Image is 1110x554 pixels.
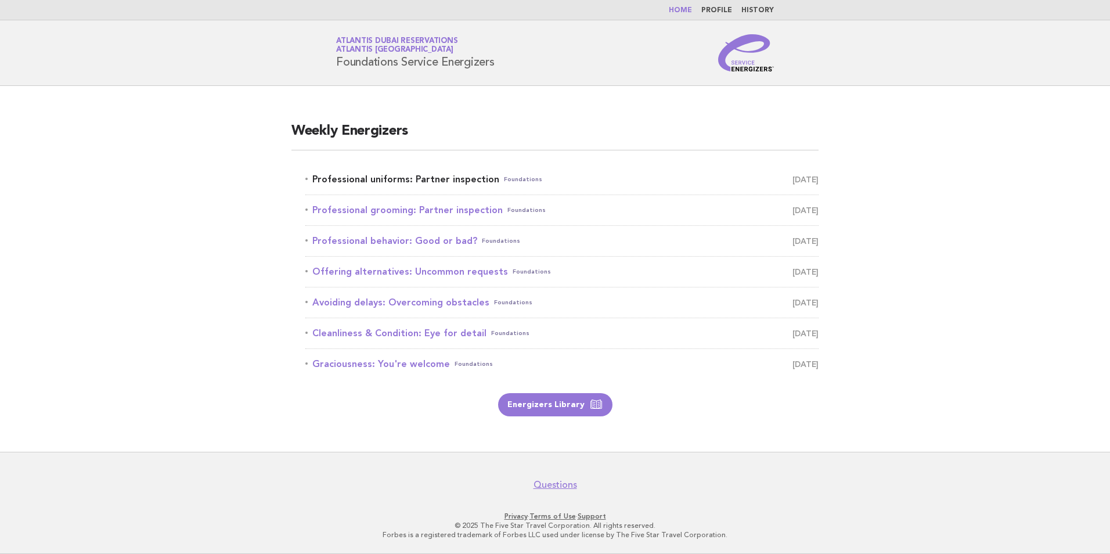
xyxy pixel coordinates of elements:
[578,512,606,520] a: Support
[491,325,529,341] span: Foundations
[455,356,493,372] span: Foundations
[792,294,819,311] span: [DATE]
[741,7,774,14] a: History
[513,264,551,280] span: Foundations
[305,264,819,280] a: Offering alternatives: Uncommon requestsFoundations [DATE]
[534,479,577,491] a: Questions
[504,171,542,188] span: Foundations
[305,171,819,188] a: Professional uniforms: Partner inspectionFoundations [DATE]
[498,393,612,416] a: Energizers Library
[291,122,819,150] h2: Weekly Energizers
[529,512,576,520] a: Terms of Use
[482,233,520,249] span: Foundations
[305,294,819,311] a: Avoiding delays: Overcoming obstaclesFoundations [DATE]
[200,521,910,530] p: © 2025 The Five Star Travel Corporation. All rights reserved.
[336,37,457,53] a: Atlantis Dubai ReservationsAtlantis [GEOGRAPHIC_DATA]
[792,202,819,218] span: [DATE]
[200,530,910,539] p: Forbes is a registered trademark of Forbes LLC used under license by The Five Star Travel Corpora...
[792,356,819,372] span: [DATE]
[494,294,532,311] span: Foundations
[701,7,732,14] a: Profile
[305,233,819,249] a: Professional behavior: Good or bad?Foundations [DATE]
[792,264,819,280] span: [DATE]
[792,171,819,188] span: [DATE]
[669,7,692,14] a: Home
[507,202,546,218] span: Foundations
[718,34,774,71] img: Service Energizers
[305,356,819,372] a: Graciousness: You're welcomeFoundations [DATE]
[305,202,819,218] a: Professional grooming: Partner inspectionFoundations [DATE]
[200,512,910,521] p: · ·
[336,46,453,54] span: Atlantis [GEOGRAPHIC_DATA]
[336,38,495,68] h1: Foundations Service Energizers
[504,512,528,520] a: Privacy
[792,325,819,341] span: [DATE]
[305,325,819,341] a: Cleanliness & Condition: Eye for detailFoundations [DATE]
[792,233,819,249] span: [DATE]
